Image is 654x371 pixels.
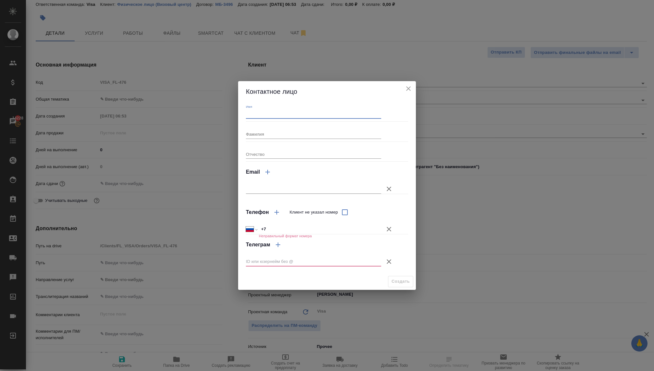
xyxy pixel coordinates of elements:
h4: Телеграм [246,241,270,249]
button: close [404,84,413,93]
span: Клиент не указал номер [290,209,338,216]
button: Добавить [269,204,285,220]
h4: Email [246,168,260,176]
button: Добавить [270,237,286,253]
input: ID или юзернейм без @ [246,257,381,266]
h4: Телефон [246,208,269,216]
button: Добавить [260,164,275,180]
span: Контактное лицо [246,88,297,95]
label: Имя [246,105,252,108]
h6: Неправильный формат номера [259,234,312,238]
input: ✎ Введи что-нибудь [259,225,381,234]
